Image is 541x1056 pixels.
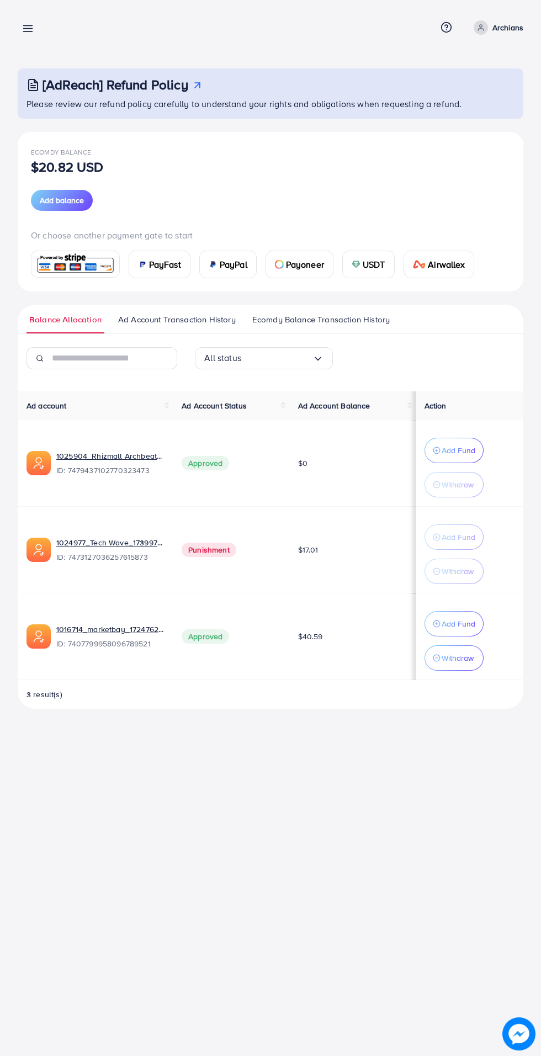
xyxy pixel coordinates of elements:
p: Or choose another payment gate to start [31,229,510,242]
a: 1024977_Tech Wave_1739972983986 [56,537,164,548]
div: Search for option [195,347,333,369]
img: ic-ads-acc.e4c84228.svg [26,538,51,562]
span: USDT [363,258,385,271]
span: Airwallex [428,258,464,271]
img: image [502,1017,535,1050]
span: Ad Account Balance [298,400,370,411]
img: card [413,260,426,269]
span: Ecomdy Balance Transaction History [252,314,390,326]
button: Add Fund [425,438,484,463]
p: Withdraw [442,651,474,665]
img: card [352,260,360,269]
button: Withdraw [425,472,484,497]
a: cardAirwallex [404,251,474,278]
button: Add Fund [425,611,484,636]
p: Withdraw [442,565,474,578]
img: card [209,260,218,269]
a: card [31,251,120,278]
img: card [138,260,147,269]
span: Ad account [26,400,67,411]
span: Punishment [182,543,236,557]
a: cardUSDT [342,251,395,278]
a: cardPayoneer [266,251,333,278]
p: Add Fund [442,617,475,630]
h3: [AdReach] Refund Policy [43,77,188,93]
span: ID: 7473127036257615873 [56,551,164,563]
button: Add balance [31,190,93,211]
span: Ecomdy Balance [31,147,91,157]
img: ic-ads-acc.e4c84228.svg [26,624,51,649]
div: <span class='underline'>1024977_Tech Wave_1739972983986</span></br>7473127036257615873 [56,537,164,563]
a: Archians [469,20,523,35]
span: Add balance [40,195,84,206]
span: ID: 7407799958096789521 [56,638,164,649]
a: cardPayFast [129,251,190,278]
button: Withdraw [425,559,484,584]
span: Payoneer [286,258,324,271]
p: Archians [492,21,523,34]
span: Approved [182,456,229,470]
span: $40.59 [298,631,323,642]
button: Add Fund [425,524,484,550]
a: cardPayPal [199,251,257,278]
span: $17.01 [298,544,319,555]
p: Withdraw [442,478,474,491]
div: <span class='underline'>1025904_Rhizmall Archbeat_1741442161001</span></br>7479437102770323473 [56,450,164,476]
p: $20.82 USD [31,160,104,173]
a: 1016714_marketbay_1724762849692 [56,624,164,635]
img: card [35,252,116,276]
p: Add Fund [442,444,475,457]
input: Search for option [241,349,312,367]
img: ic-ads-acc.e4c84228.svg [26,451,51,475]
span: All status [204,349,241,367]
a: 1025904_Rhizmall Archbeat_1741442161001 [56,450,164,461]
span: Action [425,400,447,411]
span: 3 result(s) [26,689,62,700]
div: <span class='underline'>1016714_marketbay_1724762849692</span></br>7407799958096789521 [56,624,164,649]
span: Ad Account Status [182,400,247,411]
span: Ad Account Transaction History [118,314,236,326]
span: PayPal [220,258,247,271]
img: card [275,260,284,269]
span: Approved [182,629,229,644]
span: ID: 7479437102770323473 [56,465,164,476]
p: Please review our refund policy carefully to understand your rights and obligations when requesti... [26,97,517,110]
span: $0 [298,458,307,469]
p: Add Fund [442,530,475,544]
span: PayFast [149,258,181,271]
button: Withdraw [425,645,484,671]
span: Balance Allocation [29,314,102,326]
